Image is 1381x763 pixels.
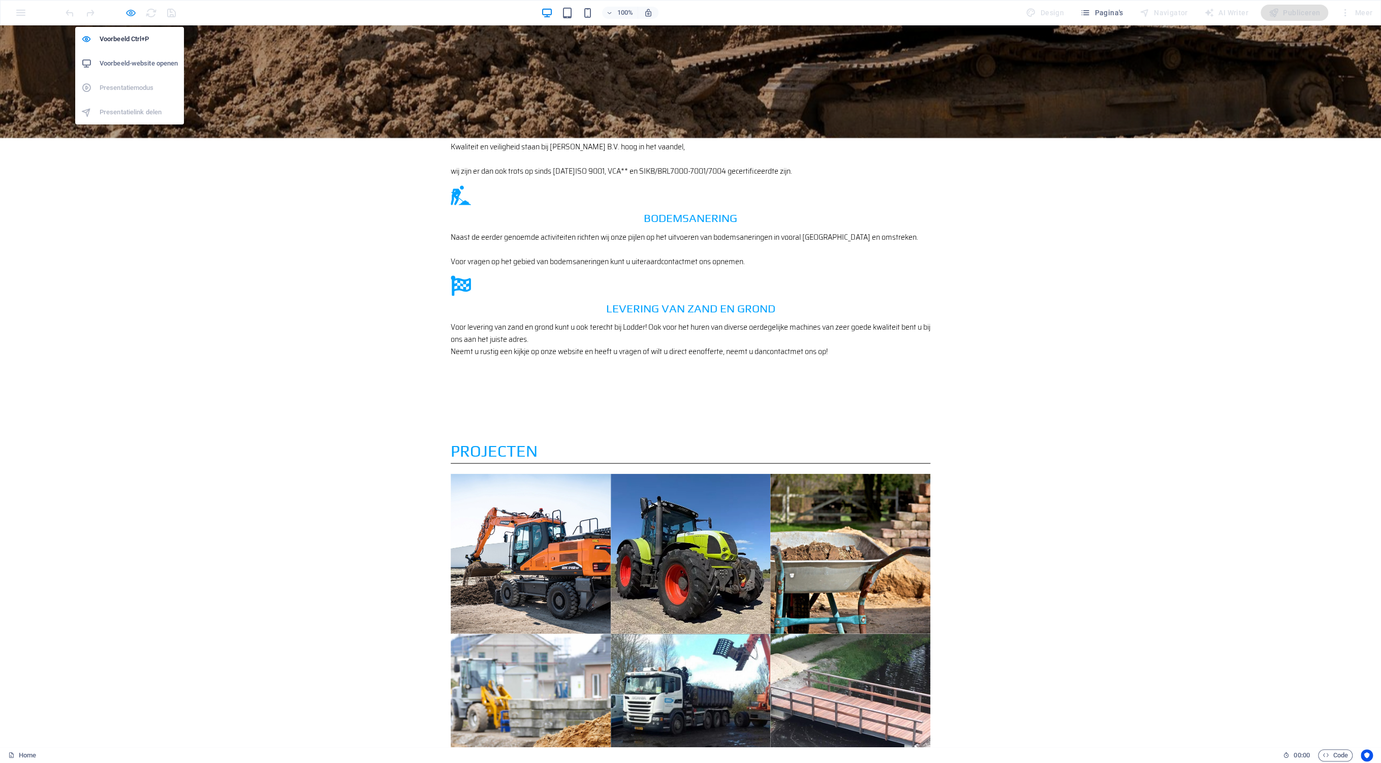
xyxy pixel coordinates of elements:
[770,449,930,609] a: Project 3
[451,115,930,152] p: Kwaliteit en veiligheid staan bij [PERSON_NAME] B.V. hoog in het vaandel, wij zijn er dan ook tro...
[1283,749,1310,761] h6: Sessietijd
[1318,749,1353,761] button: Code
[602,7,638,19] button: 100%
[8,749,36,761] a: Klik om selectie op te heffen, dubbelklik om Pagina's te open
[617,7,634,19] h6: 100%
[451,184,930,202] h3: Bodemsanering
[1323,749,1348,761] span: Code
[611,449,771,609] a: Project 2
[100,57,178,70] h6: Voorbeeld-website openen
[1294,749,1309,761] span: 00 00
[451,414,930,438] h2: Projecten
[1301,751,1302,759] span: :
[701,320,723,332] a: offerte
[451,296,930,320] p: Voor levering van zand en grond kunt u ook terecht bij Lodder! Ook voor het huren van diverse oer...
[644,8,653,17] i: Stel bij het wijzigen van de grootte van de weergegeven website automatisch het juist zoomniveau ...
[451,320,930,332] p: Neemt u rustig een kijkje op onze website en heeft u vragen of wilt u direct een , neemt u dan me...
[451,449,611,609] a: Project 1
[1361,749,1373,761] button: Usercentrics
[661,230,684,242] a: contact
[451,206,930,242] p: Naast de eerder genoemde activiteiten richten wij onze pijlen op het uitvoeren van bodemsaneringe...
[767,320,790,332] a: contact
[1080,8,1123,18] span: Pagina's
[100,33,178,45] h6: Voorbeeld Ctrl+P
[575,139,772,152] a: ISO 9001, VCA** en SIKB/BRL7000-7001/7004 gecertificeerd
[451,275,930,292] h3: Levering van zand en grond
[1076,5,1127,21] button: Pagina's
